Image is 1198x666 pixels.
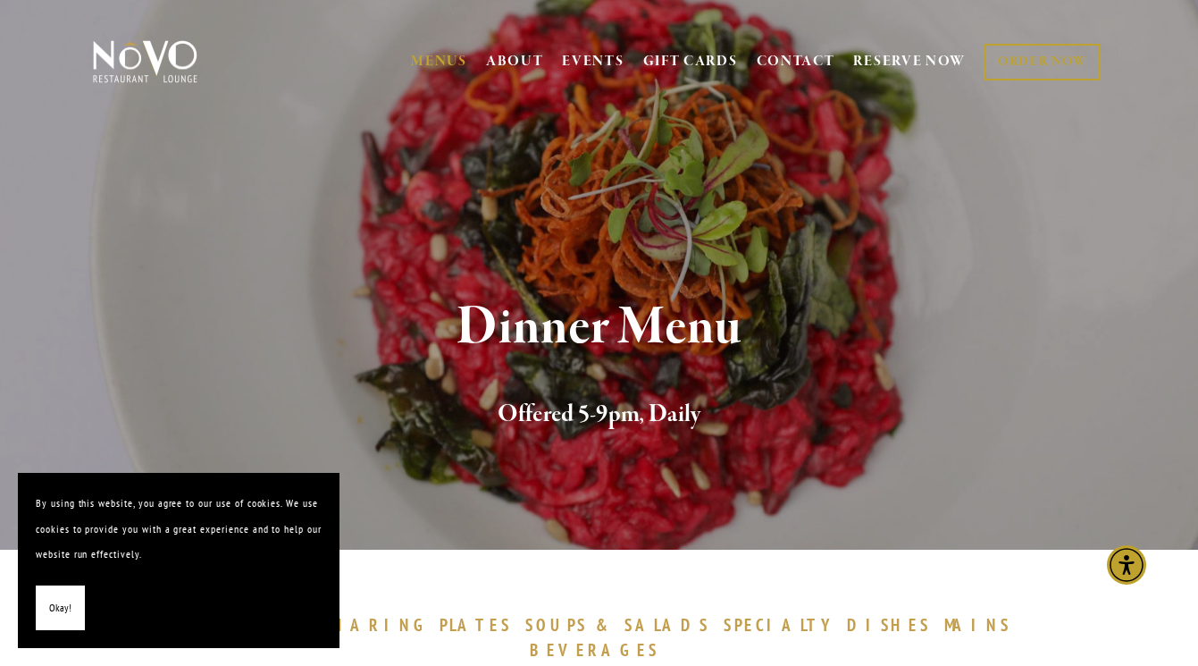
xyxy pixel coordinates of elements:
[525,614,719,636] a: SOUPS&SALADS
[624,614,710,636] span: SALADS
[596,614,616,636] span: &
[530,639,660,661] span: BEVERAGES
[486,53,544,71] a: ABOUT
[36,491,322,568] p: By using this website, you agree to our use of cookies. We use cookies to provide you with a grea...
[36,586,85,631] button: Okay!
[944,614,1020,636] a: MAINS
[322,614,431,636] span: SHARING
[643,45,738,79] a: GIFT CARDS
[724,614,838,636] span: SPECIALTY
[49,595,71,621] span: Okay!
[1107,545,1146,585] div: Accessibility Menu
[120,299,1077,357] h1: Dinner Menu
[322,614,520,636] a: SHARINGPLATES
[525,614,588,636] span: SOUPS
[724,614,940,636] a: SPECIALTYDISHES
[562,53,624,71] a: EVENTS
[847,614,932,636] span: DISHES
[853,45,966,79] a: RESERVE NOW
[530,639,669,661] a: BEVERAGES
[411,53,467,71] a: MENUS
[757,45,835,79] a: CONTACT
[984,44,1101,80] a: ORDER NOW
[440,614,512,636] span: PLATES
[120,396,1077,434] h2: Offered 5-9pm, Daily
[89,39,201,84] img: Novo Restaurant &amp; Lounge
[18,473,339,648] section: Cookie banner
[944,614,1011,636] span: MAINS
